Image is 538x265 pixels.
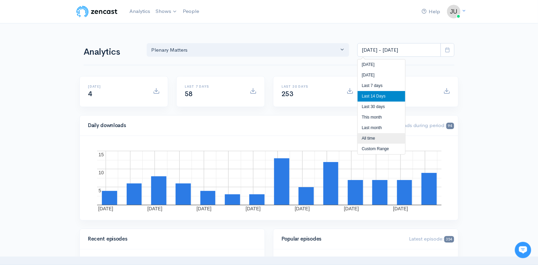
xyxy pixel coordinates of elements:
[358,59,405,70] li: [DATE]
[419,4,443,19] a: Help
[88,144,450,212] svg: A chart.
[358,70,405,81] li: [DATE]
[358,112,405,123] li: This month
[393,206,408,211] text: [DATE]
[282,90,293,98] span: 253
[88,123,378,128] h4: Daily downloads
[88,236,252,242] h4: Recent episodes
[11,90,125,104] button: New conversation
[246,206,261,211] text: [DATE]
[446,123,454,129] span: 94
[358,133,405,144] li: All time
[127,4,153,19] a: Analytics
[98,170,104,175] text: 10
[447,5,461,18] img: ...
[378,85,435,88] h6: All time
[444,236,454,243] span: 354
[88,85,145,88] h6: [DATE]
[358,144,405,154] li: Custom Range
[147,43,349,57] button: Plenary Matters
[88,90,92,98] span: 4
[20,128,121,141] input: Search articles
[10,33,126,44] h1: Hi 👋
[282,236,401,242] h4: Popular episodes
[153,4,180,19] a: Shows
[44,94,82,100] span: New conversation
[386,122,454,128] span: Downloads during period:
[98,206,113,211] text: [DATE]
[84,47,139,57] h1: Analytics
[197,206,212,211] text: [DATE]
[180,4,202,19] a: People
[147,206,162,211] text: [DATE]
[98,152,104,157] text: 15
[282,85,338,88] h6: Last 30 days
[10,45,126,78] h2: Just let us know if you need anything and we'll be happy to help! 🙂
[344,206,359,211] text: [DATE]
[515,242,531,258] iframe: gist-messenger-bubble-iframe
[98,188,101,193] text: 5
[357,43,441,57] input: analytics date range selector
[358,81,405,91] li: Last 7 days
[358,91,405,102] li: Last 14 Days
[151,46,339,54] div: Plenary Matters
[75,5,119,18] img: ZenCast Logo
[409,235,454,242] span: Latest episode:
[185,85,241,88] h6: Last 7 days
[358,102,405,112] li: Last 30 days
[295,206,310,211] text: [DATE]
[9,117,127,125] p: Find an answer quickly
[185,90,193,98] span: 58
[358,123,405,133] li: Last month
